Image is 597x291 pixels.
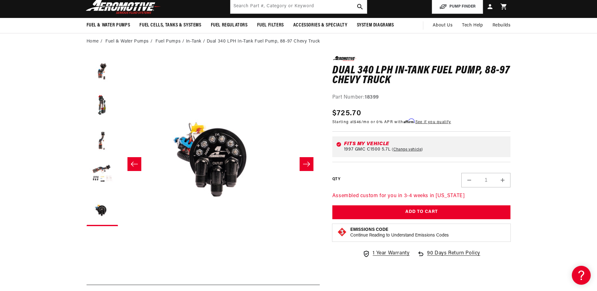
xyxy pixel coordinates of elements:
span: Tech Help [462,22,483,29]
a: About Us [428,18,457,33]
span: Rebuilds [493,22,511,29]
span: $46 [354,120,361,124]
label: QTY [332,177,340,182]
a: 1 Year Warranty [363,249,409,258]
button: Load image 2 in gallery view [87,91,118,122]
button: Load image 4 in gallery view [87,160,118,191]
summary: Fuel Cells, Tanks & Systems [135,18,206,33]
span: About Us [433,23,453,28]
summary: Fuel & Water Pumps [82,18,135,33]
strong: 18399 [365,95,379,100]
a: Change vehicle [392,147,423,152]
summary: System Diagrams [352,18,399,33]
span: System Diagrams [357,22,394,29]
span: Fuel Cells, Tanks & Systems [139,22,201,29]
span: 90 Days Return Policy [427,249,480,264]
p: Continue Reading to Understand Emissions Codes [350,233,449,238]
p: Assembled custom for you in 3-4 weeks in [US_STATE] [332,192,511,200]
span: Fuel & Water Pumps [87,22,130,29]
summary: Accessories & Specialty [289,18,352,33]
a: Fuel Pumps [155,38,181,45]
summary: Tech Help [457,18,487,33]
div: Part Number: [332,94,511,102]
a: Home [87,38,99,45]
button: Slide right [300,157,313,171]
div: Fits my vehicle [344,141,507,146]
img: Emissions code [337,227,347,237]
summary: Fuel Regulators [206,18,252,33]
nav: breadcrumbs [87,38,511,45]
span: Fuel Regulators [211,22,248,29]
span: 1997 GMC C1500 5.7L [344,147,391,152]
a: 90 Days Return Policy [417,249,480,264]
button: Load image 1 in gallery view [87,56,118,88]
button: Slide left [127,157,141,171]
button: Emissions CodeContinue Reading to Understand Emissions Codes [350,227,449,238]
button: Add to Cart [332,205,511,220]
button: Load image 3 in gallery view [87,125,118,157]
span: $725.70 [332,108,361,119]
span: Accessories & Specialty [293,22,347,29]
a: Fuel & Water Pumps [105,38,149,45]
button: Load image 5 in gallery view [87,195,118,226]
a: See if you qualify - Learn more about Affirm Financing (opens in modal) [415,120,451,124]
span: Affirm [403,119,414,123]
summary: Rebuilds [488,18,515,33]
strong: Emissions Code [350,227,388,232]
span: 1 Year Warranty [373,249,409,258]
summary: Fuel Filters [252,18,289,33]
li: In-Tank [186,38,207,45]
li: Dual 340 LPH In-Tank Fuel Pump, 88-97 Chevy Truck [207,38,320,45]
p: Starting at /mo or 0% APR with . [332,119,451,125]
h1: Dual 340 LPH In-Tank Fuel Pump, 88-97 Chevy Truck [332,66,511,86]
span: Fuel Filters [257,22,284,29]
media-gallery: Gallery Viewer [87,56,320,272]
